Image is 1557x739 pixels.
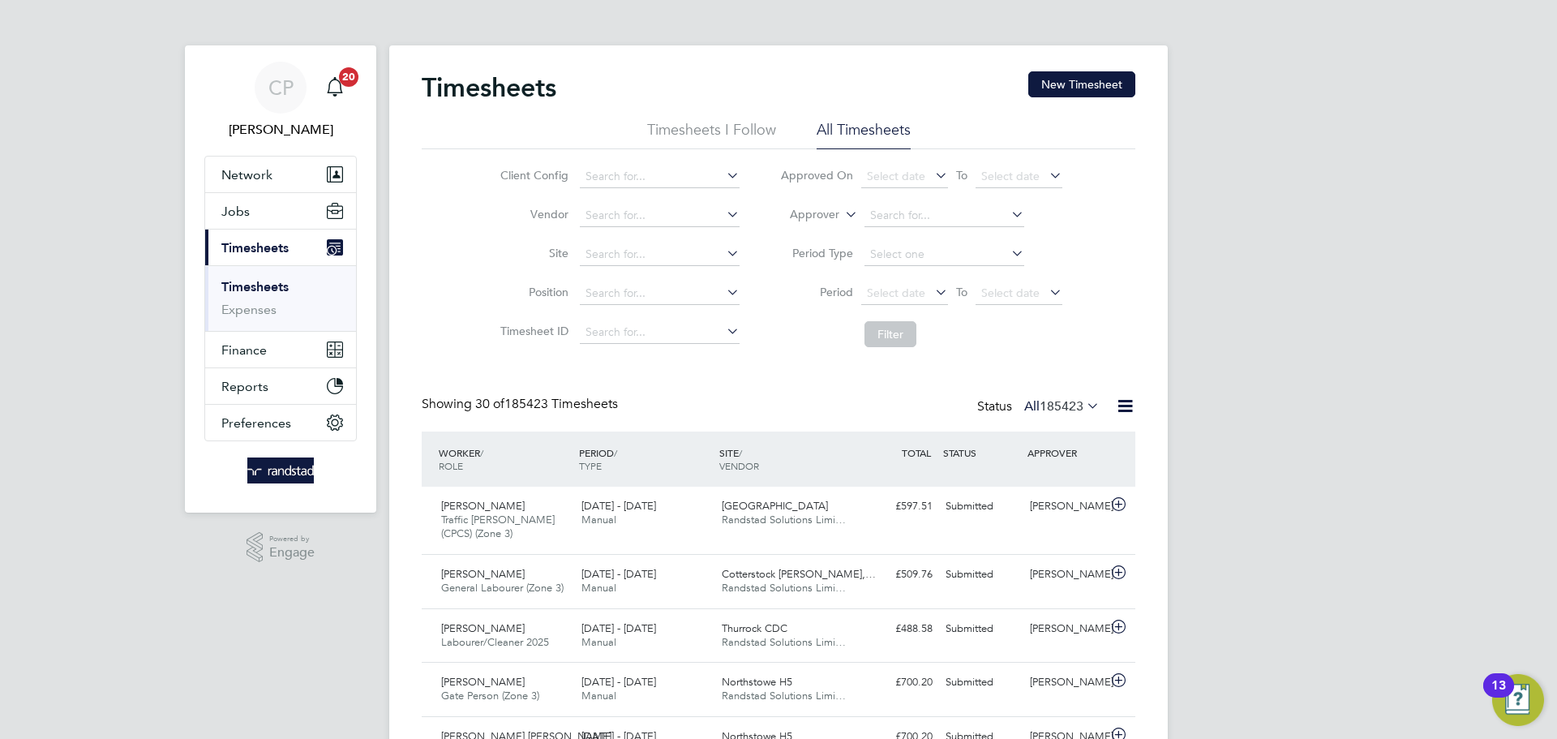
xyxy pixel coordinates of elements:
[580,204,740,227] input: Search for...
[319,62,351,114] a: 20
[439,459,463,472] span: ROLE
[580,243,740,266] input: Search for...
[855,669,939,696] div: £700.20
[221,240,289,256] span: Timesheets
[864,204,1024,227] input: Search for...
[204,62,357,140] a: CP[PERSON_NAME]
[441,689,539,702] span: Gate Person (Zone 3)
[581,499,656,513] span: [DATE] - [DATE]
[205,368,356,404] button: Reports
[221,167,272,183] span: Network
[205,193,356,229] button: Jobs
[722,689,846,702] span: Randstad Solutions Limi…
[221,342,267,358] span: Finance
[221,415,291,431] span: Preferences
[268,77,294,98] span: CP
[722,675,792,689] span: Northstowe H5
[939,438,1023,467] div: STATUS
[939,616,1023,642] div: Submitted
[247,532,315,563] a: Powered byEngage
[715,438,856,480] div: SITE
[780,246,853,260] label: Period Type
[205,230,356,265] button: Timesheets
[1023,561,1108,588] div: [PERSON_NAME]
[722,499,828,513] span: [GEOGRAPHIC_DATA]
[722,567,876,581] span: Cotterstock [PERSON_NAME],…
[981,286,1040,300] span: Select date
[581,567,656,581] span: [DATE] - [DATE]
[722,581,846,595] span: Randstad Solutions Limi…
[722,635,846,649] span: Randstad Solutions Limi…
[581,675,656,689] span: [DATE] - [DATE]
[204,120,357,140] span: Ciaran Poole
[205,157,356,192] button: Network
[422,396,621,413] div: Showing
[1028,71,1135,97] button: New Timesheet
[867,169,925,183] span: Select date
[817,120,911,149] li: All Timesheets
[221,279,289,294] a: Timesheets
[441,635,549,649] span: Labourer/Cleaner 2025
[269,546,315,560] span: Engage
[766,207,839,223] label: Approver
[981,169,1040,183] span: Select date
[480,446,483,459] span: /
[977,396,1103,419] div: Status
[495,207,568,221] label: Vendor
[575,438,715,480] div: PERIOD
[581,513,616,526] span: Manual
[722,513,846,526] span: Randstad Solutions Limi…
[581,581,616,595] span: Manual
[205,405,356,440] button: Preferences
[581,621,656,635] span: [DATE] - [DATE]
[422,71,556,104] h2: Timesheets
[441,513,555,540] span: Traffic [PERSON_NAME] (CPCS) (Zone 3)
[614,446,617,459] span: /
[864,321,916,347] button: Filter
[204,458,357,483] a: Go to home page
[780,168,853,183] label: Approved On
[441,675,525,689] span: [PERSON_NAME]
[867,286,925,300] span: Select date
[580,165,740,188] input: Search for...
[1492,674,1544,726] button: Open Resource Center, 13 new notifications
[855,561,939,588] div: £509.76
[221,379,268,394] span: Reports
[855,493,939,520] div: £597.51
[951,281,972,303] span: To
[247,458,315,483] img: randstad-logo-retina.png
[185,45,376,513] nav: Main navigation
[441,567,525,581] span: [PERSON_NAME]
[475,396,618,412] span: 185423 Timesheets
[221,204,250,219] span: Jobs
[1023,616,1108,642] div: [PERSON_NAME]
[475,396,504,412] span: 30 of
[864,243,1024,266] input: Select one
[441,581,564,595] span: General Labourer (Zone 3)
[1491,685,1506,707] div: 13
[855,616,939,642] div: £488.58
[1023,669,1108,696] div: [PERSON_NAME]
[780,285,853,299] label: Period
[1040,398,1083,415] span: 185423
[939,669,1023,696] div: Submitted
[1023,438,1108,467] div: APPROVER
[722,621,787,635] span: Thurrock CDC
[580,282,740,305] input: Search for...
[580,321,740,344] input: Search for...
[939,493,1023,520] div: Submitted
[495,324,568,338] label: Timesheet ID
[739,446,742,459] span: /
[339,67,358,87] span: 20
[221,302,277,317] a: Expenses
[951,165,972,186] span: To
[581,635,616,649] span: Manual
[719,459,759,472] span: VENDOR
[441,621,525,635] span: [PERSON_NAME]
[902,446,931,459] span: TOTAL
[579,459,602,472] span: TYPE
[939,561,1023,588] div: Submitted
[205,265,356,331] div: Timesheets
[1023,493,1108,520] div: [PERSON_NAME]
[269,532,315,546] span: Powered by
